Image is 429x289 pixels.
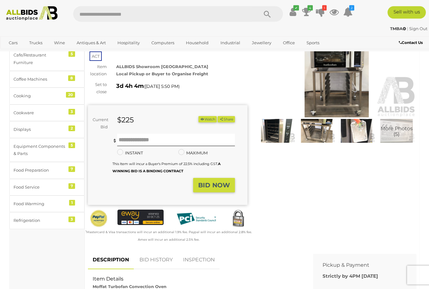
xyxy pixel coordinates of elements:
[117,150,143,157] label: INSTANT
[14,76,65,83] div: Coffee Machines
[229,210,247,228] img: Secured by Rapid SSL
[147,38,178,48] a: Computers
[388,6,426,19] a: Sell with us
[117,210,164,225] img: eWAY Payment Gateway
[381,126,413,137] span: More Photos (5)
[14,217,65,224] div: Refrigeration
[145,84,178,89] span: [DATE] 5:50 PM
[68,167,75,172] div: 7
[83,81,111,96] div: Set to close
[293,5,299,11] i: ✔
[14,93,65,100] div: Cooking
[323,273,378,279] b: Strictly by 4PM [DATE]
[25,38,46,48] a: Trucks
[5,48,57,58] a: [GEOGRAPHIC_DATA]
[390,26,406,31] strong: TMBA
[182,38,213,48] a: Household
[218,116,235,123] button: Share
[85,230,252,242] small: Mastercard & Visa transactions will incur an additional 1.9% fee. Paypal will incur an additional...
[409,26,427,31] a: Sign Out
[307,5,313,11] i: 4
[68,217,75,222] div: 3
[288,6,297,18] a: ✔
[9,138,84,163] a: Equipment Components & Parts 5
[9,179,84,196] a: Food Service 7
[68,51,75,57] div: 5
[5,38,22,48] a: Cars
[9,71,84,88] a: Coffee Machines 8
[116,64,208,69] strong: ALLBIDS Showroom [GEOGRAPHIC_DATA]
[302,6,311,18] a: 4
[117,116,134,125] strong: $225
[302,38,323,48] a: Sports
[216,38,244,48] a: Industrial
[9,105,84,121] a: Cookware 3
[69,200,75,206] div: 1
[193,178,235,193] button: BID NOW
[68,143,75,148] div: 5
[407,26,408,31] span: |
[68,109,75,115] div: 3
[279,38,299,48] a: Office
[68,126,75,131] div: 2
[390,26,407,31] a: TMBA
[88,116,112,131] div: Current Bid
[257,15,416,118] img: Moffat Turbofan Convection Oven
[93,276,299,282] h2: Item Details
[14,201,65,208] div: Food Warming
[198,116,217,123] button: Watch
[83,63,111,78] div: Item location
[343,6,353,18] a: 2
[399,40,423,45] b: Contact Us
[135,251,177,270] a: BID HISTORY
[258,119,295,143] img: Moffat Turbofan Convection Oven
[378,119,415,143] img: Moffat Turbofan Convection Oven
[90,210,108,228] img: Official PayPal Seal
[399,39,424,46] a: Contact Us
[68,76,75,81] div: 8
[9,212,84,229] a: Refrigeration 3
[14,143,65,158] div: Equipment Components & Parts
[66,92,75,98] div: 20
[378,119,415,143] a: More Photos(5)
[88,251,134,270] a: DESCRIPTION
[298,119,335,143] img: Moffat Turbofan Convection Oven
[112,162,220,174] b: A WINNING BID IS A BINDING CONTRACT
[14,126,65,133] div: Displays
[252,6,283,22] button: Search
[14,110,65,117] div: Cookware
[9,162,84,179] a: Food Preparation 7
[323,263,398,268] h2: Pickup & Payment
[338,119,375,143] img: Moffat Turbofan Convection Oven
[68,184,75,189] div: 7
[116,72,208,77] strong: Local Pickup or Buyer to Organise Freight
[50,38,69,48] a: Wine
[198,116,217,123] li: Watch this item
[322,5,327,11] i: 1
[116,83,144,90] strong: 3d 4h 4m
[248,38,275,48] a: Jewellery
[90,52,102,61] span: ACT
[113,38,144,48] a: Hospitality
[349,5,354,11] i: 2
[144,84,180,89] span: ( )
[198,182,230,189] strong: BID NOW
[316,6,325,18] a: 1
[3,6,60,21] img: Allbids.com.au
[73,38,110,48] a: Antiques & Art
[112,162,220,174] small: This Item will incur a Buyer's Premium of 22.5% including GST.
[14,184,65,191] div: Food Service
[9,88,84,104] a: Cooking 20
[173,210,220,228] img: PCI DSS compliant
[178,251,220,270] a: INSPECTION
[14,167,65,174] div: Food Preparation
[178,150,208,157] label: MAXIMUM
[14,52,65,67] div: Cafe/Restaurant Furniture
[9,196,84,212] a: Food Warming 1
[9,47,84,71] a: Cafe/Restaurant Furniture 5
[9,121,84,138] a: Displays 2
